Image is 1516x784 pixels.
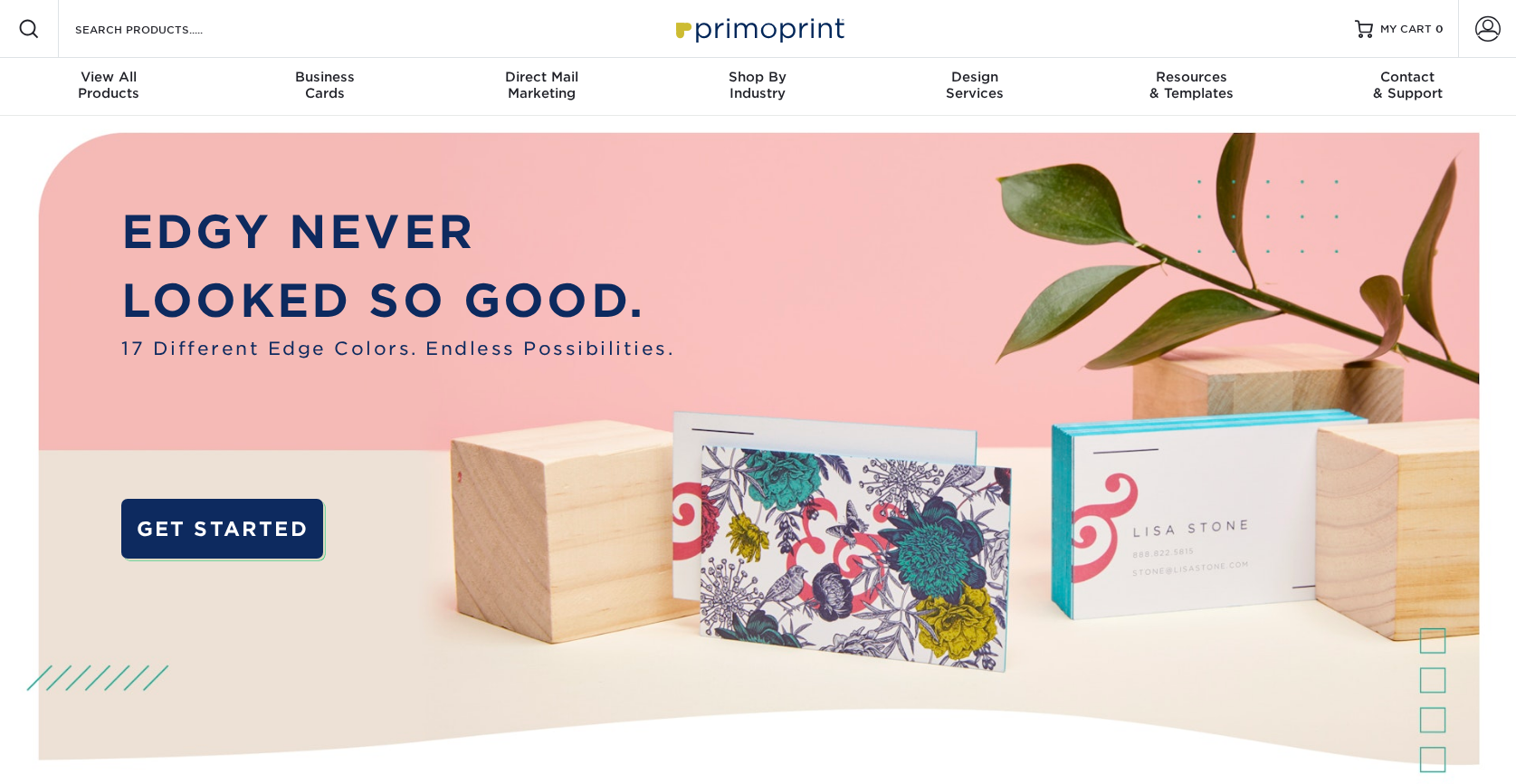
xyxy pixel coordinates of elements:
[121,198,674,266] p: EDGY NEVER
[1300,69,1516,101] div: & Support
[650,69,866,101] div: Industry
[866,69,1082,101] div: Services
[650,58,866,116] a: Shop ByIndustry
[434,69,650,85] span: Direct Mail
[216,58,433,116] a: BusinessCards
[1300,69,1516,85] span: Contact
[216,69,433,101] div: Cards
[121,267,674,335] p: LOOKED SO GOOD.
[668,9,849,48] img: Primoprint
[1300,58,1516,116] a: Contact& Support
[216,69,433,85] span: Business
[121,499,323,559] a: GET STARTED
[121,335,674,362] span: 17 Different Edge Colors. Endless Possibilities.
[1082,69,1299,85] span: Resources
[434,69,650,101] div: Marketing
[1435,23,1444,35] span: 0
[1082,58,1299,116] a: Resources& Templates
[1082,69,1299,101] div: & Templates
[434,58,650,116] a: Direct MailMarketing
[1380,22,1432,37] span: MY CART
[73,18,250,40] input: SEARCH PRODUCTS.....
[866,58,1082,116] a: DesignServices
[650,69,866,85] span: Shop By
[866,69,1082,85] span: Design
